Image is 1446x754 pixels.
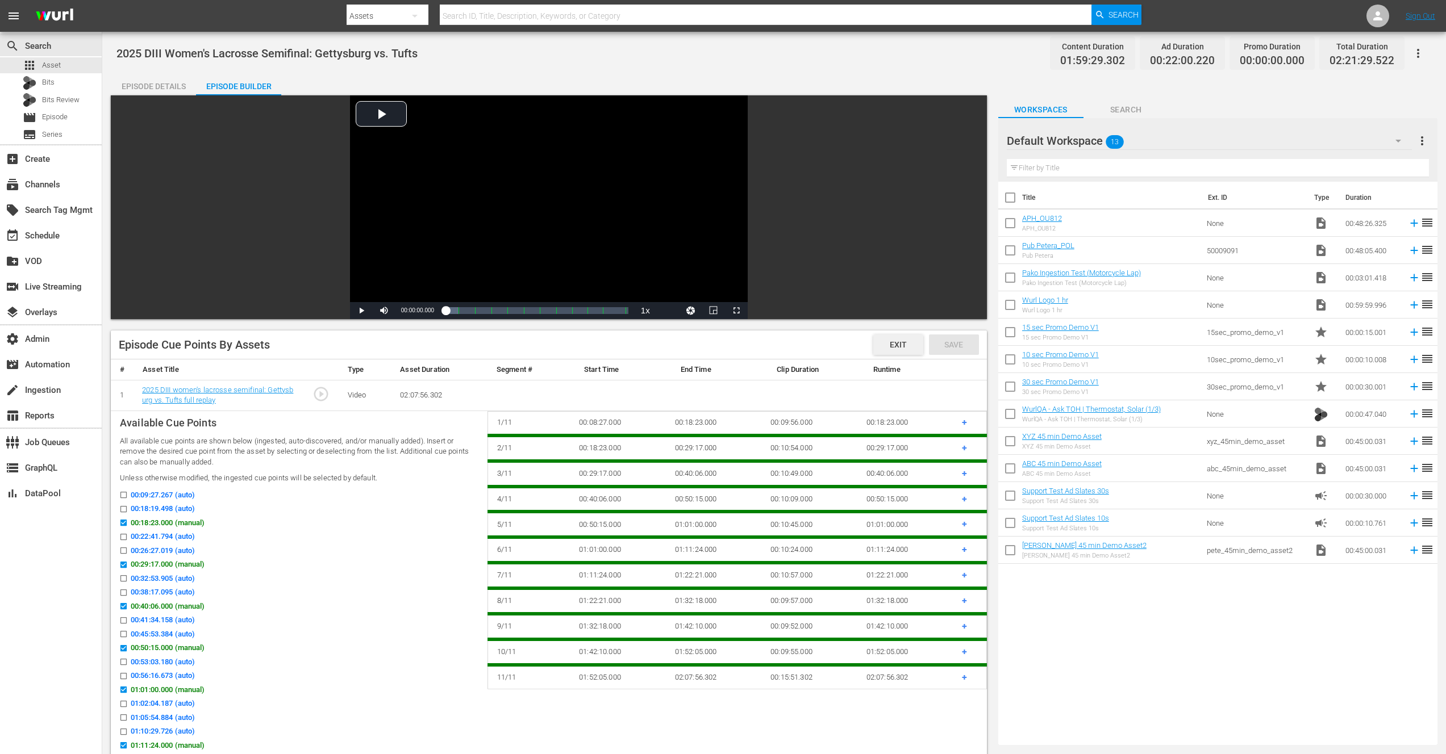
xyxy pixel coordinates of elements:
[1408,299,1420,311] svg: Add to Episode
[1408,326,1420,338] svg: Add to Episode
[1150,39,1215,55] div: Ad Duration
[1022,514,1109,522] a: Support Test Ad Slates 10s
[134,359,303,380] th: Asset Title
[570,588,665,614] td: 01:22:21.000
[487,614,570,639] td: 9 / 11
[1314,380,1328,393] span: Promo
[487,537,570,563] td: 6 / 11
[1202,373,1310,400] td: 30sec_promo_demo_v1
[487,461,570,487] td: 3 / 11
[1022,334,1099,341] div: 15 sec Promo Demo V1
[1420,216,1434,229] span: reorder
[131,642,205,654] span: 00:50:15.000 (manual)
[1408,353,1420,366] svg: Add to Episode
[768,359,864,380] th: Clip Duration
[962,595,967,606] span: +
[1341,210,1403,237] td: 00:48:26.325
[570,563,665,588] td: 01:11:24.000
[1341,428,1403,455] td: 00:45:00.031
[27,3,82,30] img: ans4CAIJ8jUAAAAAAAAAAAAAAAAAAAAAAAAgQb4GAAAAAAAAAAAAAAAAAAAAAAAAJMjXAAAAAAAAAAAAAAAAAAAAAAAAgAT5G...
[1022,388,1099,396] div: 30 sec Promo Demo V1
[1240,39,1305,55] div: Promo Duration
[935,340,972,349] span: Save
[666,639,761,665] td: 01:52:05.000
[1022,323,1099,332] a: 15 sec Promo Demo V1
[6,409,19,422] span: Reports
[6,461,19,475] span: GraphQL
[761,512,857,537] td: 00:10:45.000
[666,487,761,512] td: 00:50:15.000
[131,489,195,501] span: 00:09:27.267 (auto)
[131,684,205,696] span: 01:01:00.000 (manual)
[1022,432,1102,441] a: XYZ 45 min Demo Asset
[1420,379,1434,393] span: reorder
[1314,271,1328,284] span: Video
[487,665,570,689] td: 11 / 11
[1408,489,1420,502] svg: Add to Episode
[350,95,748,319] div: Video Player
[857,639,953,665] td: 01:52:05.000
[725,302,748,319] button: Fullscreen
[131,573,195,584] span: 00:32:53.905 (auto)
[131,726,195,737] span: 01:10:29.726 (auto)
[131,503,195,514] span: 00:18:19.498 (auto)
[575,359,672,380] th: Start Time
[487,639,570,665] td: 10 / 11
[962,493,967,504] span: +
[761,435,857,461] td: 00:10:54.000
[1314,353,1328,366] span: Promo
[6,203,19,217] span: Search Tag Mgmt
[857,487,953,512] td: 00:50:15.000
[666,512,761,537] td: 01:01:00.000
[1202,264,1310,291] td: None
[1408,462,1420,475] svg: Add to Episode
[131,712,195,723] span: 01:05:54.884 (auto)
[666,563,761,588] td: 01:22:21.000
[131,531,195,542] span: 00:22:41.794 (auto)
[1150,55,1215,68] span: 00:22:00.220
[131,601,205,612] span: 00:40:06.000 (manual)
[857,563,953,588] td: 01:22:21.000
[120,436,478,468] p: All available cue points are shown below (ingested, auto-discovered, and/or manually added). Inse...
[1420,325,1434,338] span: reorder
[881,340,916,349] span: Exit
[111,359,134,380] th: #
[1341,319,1403,346] td: 00:00:15.001
[6,152,19,166] span: Create
[1408,271,1420,284] svg: Add to Episode
[998,103,1084,117] span: Workspaces
[1022,214,1062,223] a: APH_OU812
[373,302,395,319] button: Mute
[196,73,281,100] div: Episode Builder
[929,334,979,355] button: Save
[23,76,36,90] div: Bits
[570,435,665,461] td: 00:18:23.000
[1022,378,1099,386] a: 30 sec Promo Demo V1
[962,672,967,682] span: +
[1202,291,1310,319] td: None
[42,111,68,123] span: Episode
[962,621,967,631] span: +
[962,569,967,580] span: +
[1022,307,1068,314] div: Wurl Logo 1 hr
[1341,455,1403,482] td: 00:45:00.031
[23,93,36,107] div: Bits Review
[761,411,857,435] td: 00:09:56.000
[702,302,725,319] button: Picture-in-Picture
[1420,543,1434,556] span: reorder
[131,559,205,570] span: 00:29:17.000 (manual)
[1408,408,1420,420] svg: Add to Episode
[131,545,195,556] span: 00:26:27.019 (auto)
[666,588,761,614] td: 01:32:18.000
[6,383,19,397] span: Ingestion
[131,587,195,598] span: 00:38:17.095 (auto)
[23,128,36,141] span: Series
[6,280,19,294] span: Live Streaming
[120,416,478,430] p: Available Cue Points
[570,537,665,563] td: 01:01:00.000
[1022,459,1102,468] a: ABC 45 min Demo Asset
[1420,243,1434,257] span: reorder
[1420,434,1434,447] span: reorder
[1341,237,1403,264] td: 00:48:05.400
[761,563,857,588] td: 00:10:57.000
